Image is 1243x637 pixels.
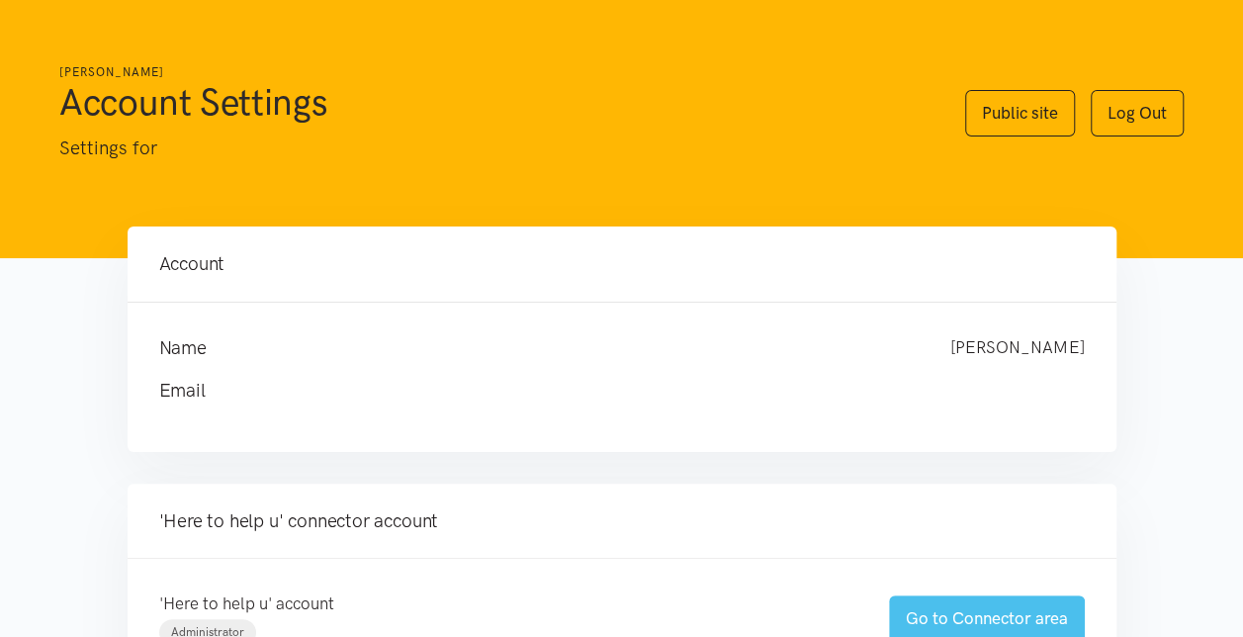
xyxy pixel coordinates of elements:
h6: [PERSON_NAME] [59,63,926,82]
h4: Account [159,250,1085,278]
h4: 'Here to help u' connector account [159,507,1085,535]
p: Settings for [59,134,926,163]
p: 'Here to help u' account [159,591,849,617]
h4: Email [159,377,1045,405]
a: Log Out [1091,90,1184,136]
h1: Account Settings [59,78,926,126]
div: [PERSON_NAME] [931,334,1105,362]
h4: Name [159,334,911,362]
a: Public site [965,90,1075,136]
